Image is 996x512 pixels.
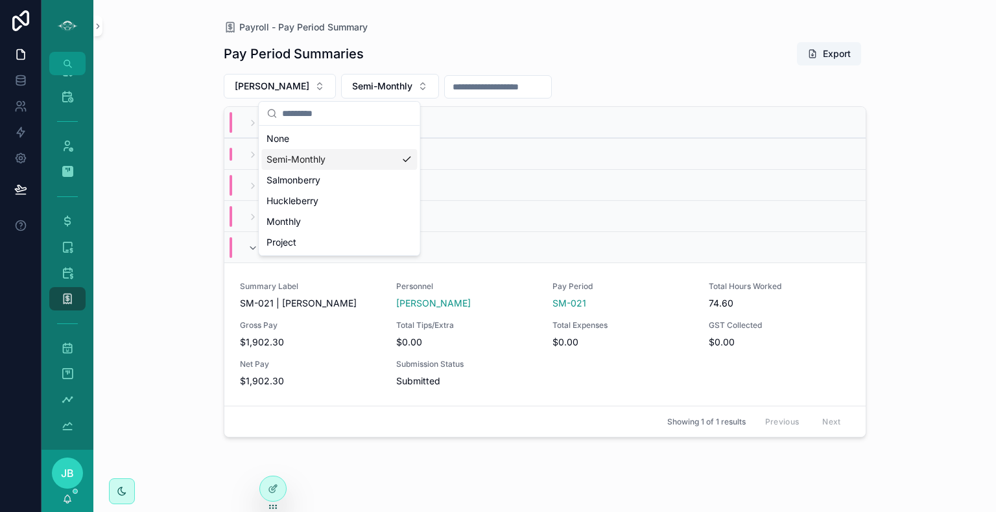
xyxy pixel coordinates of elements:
a: [PERSON_NAME] [396,297,471,310]
div: Semi-Monthly [261,149,417,170]
span: Total Tips/Extra [396,320,537,331]
a: Payroll - Pay Period Summary [224,21,368,34]
div: Suggestions [259,126,420,255]
span: [PERSON_NAME] [235,80,309,93]
h1: Pay Period Summaries [224,45,364,63]
div: Salmonberry [261,170,417,191]
span: 74.60 [709,297,849,310]
div: Huckleberry [261,191,417,211]
a: SM-021 [552,297,586,310]
span: Submitted [396,375,537,388]
span: $0.00 [396,336,537,349]
a: Summary LabelSM-021 | [PERSON_NAME]Personnel[PERSON_NAME]Pay PeriodSM-021Total Hours Worked74.60G... [224,262,866,406]
span: Personnel [396,281,537,292]
span: Semi-Monthly [352,80,412,93]
span: Pay Period [552,281,693,292]
span: JB [61,465,74,481]
span: Summary Label [240,281,381,292]
span: $1,902.30 [240,375,381,388]
button: Select Button [224,74,336,99]
span: Submission Status [396,359,537,369]
div: scrollable content [41,75,93,450]
div: None [261,128,417,149]
div: Project [261,232,417,253]
button: Export [797,42,861,65]
span: SM-021 | [PERSON_NAME] [240,297,381,310]
span: Total Hours Worked [709,281,849,292]
span: $0.00 [709,336,849,349]
button: Select Button [341,74,439,99]
span: Net Pay [240,359,381,369]
span: $0.00 [552,336,693,349]
img: App logo [57,16,78,36]
span: Payroll - Pay Period Summary [239,21,368,34]
span: Showing 1 of 1 results [667,417,746,427]
span: Total Expenses [552,320,693,331]
span: GST Collected [709,320,849,331]
span: Gross Pay [240,320,381,331]
span: $1,902.30 [240,336,381,349]
div: Monthly [261,211,417,232]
